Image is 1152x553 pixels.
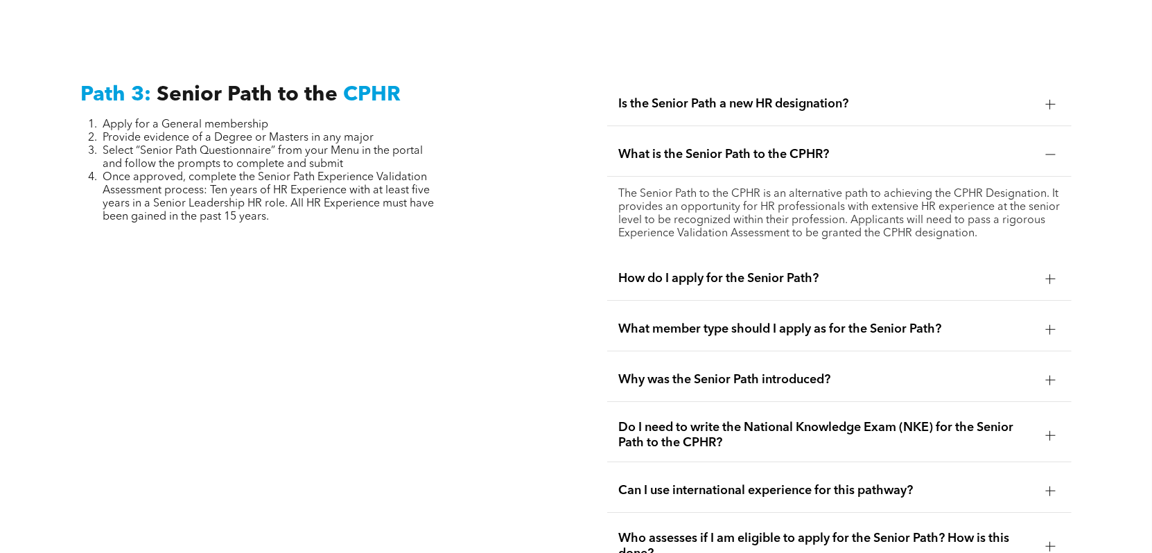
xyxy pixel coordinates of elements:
span: What is the Senior Path to the CPHR? [618,147,1034,162]
span: How do I apply for the Senior Path? [618,271,1034,286]
span: What member type should I apply as for the Senior Path? [618,322,1034,337]
span: CPHR [343,85,401,105]
span: Do I need to write the National Knowledge Exam (NKE) for the Senior Path to the CPHR? [618,420,1034,450]
span: Can I use international experience for this pathway? [618,483,1034,498]
span: Why was the Senior Path introduced? [618,372,1034,387]
span: Is the Senior Path a new HR designation? [618,96,1034,112]
span: Once approved, complete the Senior Path Experience Validation Assessment process: Ten years of HR... [103,172,434,222]
span: Select “Senior Path Questionnaire” from your Menu in the portal and follow the prompts to complet... [103,146,423,170]
span: Path 3: [80,85,151,105]
span: Senior Path to the [157,85,338,105]
span: Provide evidence of a Degree or Masters in any major [103,132,374,143]
span: Apply for a General membership [103,119,268,130]
p: The Senior Path to the CPHR is an alternative path to achieving the CPHR Designation. It provides... [618,188,1061,240]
